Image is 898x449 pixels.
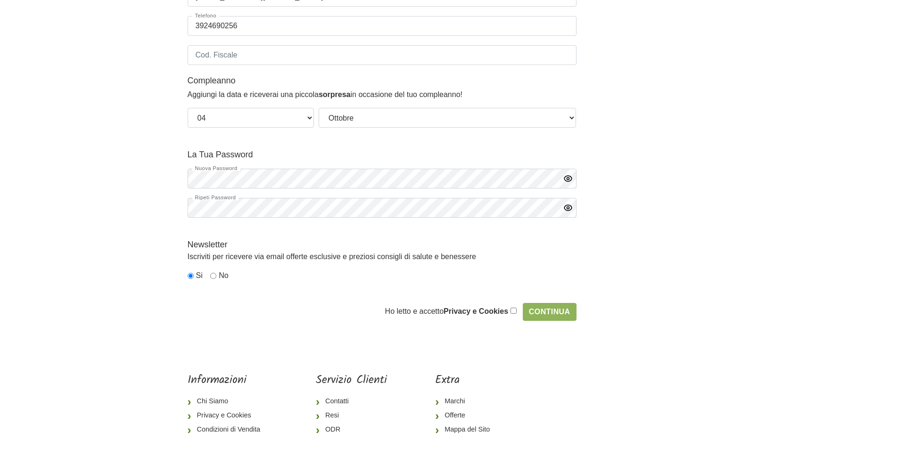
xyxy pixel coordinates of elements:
h5: Extra [435,374,497,387]
legend: Newsletter [188,238,577,251]
a: Mappa del Sito [435,423,497,437]
label: No [219,270,228,281]
a: Offerte [435,408,497,423]
input: Continua [523,303,577,321]
a: Resi [316,408,387,423]
div: Ho letto e accetto [385,303,577,321]
a: Marchi [435,394,497,408]
input: Telefono [188,16,577,36]
p: Iscriviti per ricevere via email offerte esclusive e preziosi consigli di salute e benessere [188,251,577,262]
label: Ripeti Password [192,195,239,200]
strong: sorpresa [319,90,351,98]
input: Cod. Fiscale [188,45,577,65]
h5: Servizio Clienti [316,374,387,387]
a: Contatti [316,394,387,408]
label: Telefono [192,13,220,18]
label: Si [196,270,203,281]
h5: Informazioni [188,374,268,387]
p: Aggiungi la data e riceverai una piccola in occasione del tuo compleanno! [188,87,577,100]
a: Chi Siamo [188,394,268,408]
legend: La Tua Password [188,148,577,161]
legend: Compleanno [188,74,577,87]
label: Nuova Password [192,166,240,171]
a: Privacy e Cookies [444,307,508,315]
a: Privacy e Cookies [188,408,268,423]
a: ODR [316,423,387,437]
a: Condizioni di Vendita [188,423,268,437]
iframe: fb:page Facebook Social Plugin [545,374,710,407]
